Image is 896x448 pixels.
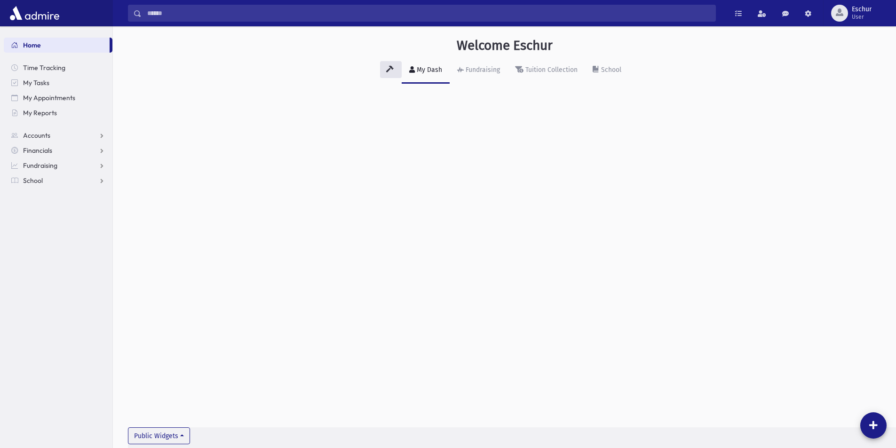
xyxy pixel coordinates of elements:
[464,66,500,74] div: Fundraising
[8,4,62,23] img: AdmirePro
[457,38,553,54] h3: Welcome Eschur
[4,38,110,53] a: Home
[4,128,112,143] a: Accounts
[507,57,585,84] a: Tuition Collection
[23,109,57,117] span: My Reports
[23,94,75,102] span: My Appointments
[23,176,43,185] span: School
[523,66,578,74] div: Tuition Collection
[450,57,507,84] a: Fundraising
[128,427,190,444] button: Public Widgets
[4,105,112,120] a: My Reports
[4,75,112,90] a: My Tasks
[23,161,57,170] span: Fundraising
[4,90,112,105] a: My Appointments
[852,13,872,21] span: User
[402,57,450,84] a: My Dash
[415,66,442,74] div: My Dash
[23,79,49,87] span: My Tasks
[599,66,621,74] div: School
[4,60,112,75] a: Time Tracking
[4,173,112,188] a: School
[4,143,112,158] a: Financials
[23,146,52,155] span: Financials
[4,158,112,173] a: Fundraising
[852,6,872,13] span: Eschur
[23,131,50,140] span: Accounts
[23,63,65,72] span: Time Tracking
[23,41,41,49] span: Home
[585,57,629,84] a: School
[142,5,715,22] input: Search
